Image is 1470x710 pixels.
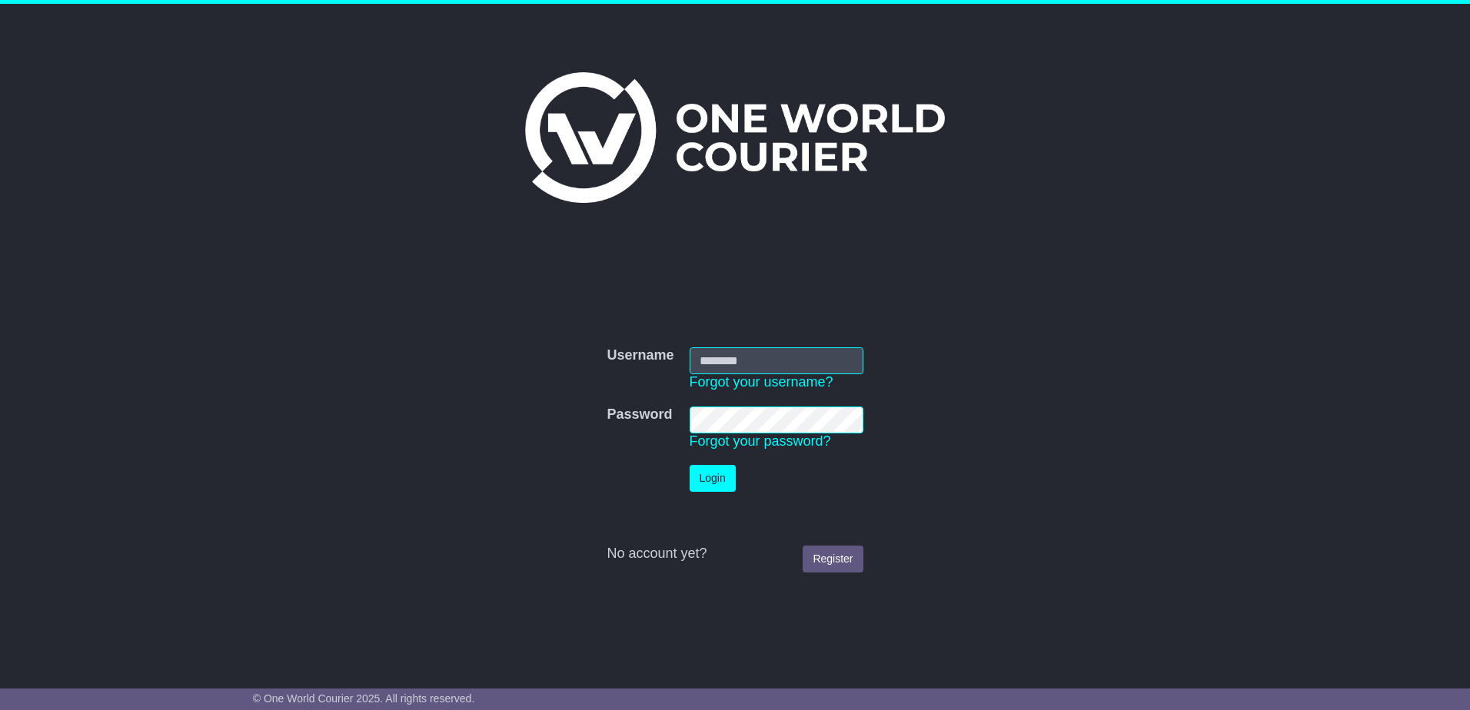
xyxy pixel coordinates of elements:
a: Forgot your password? [690,433,831,449]
label: Password [607,406,672,423]
div: No account yet? [607,546,863,562]
img: One World [525,72,945,203]
a: Register [803,546,863,572]
label: Username [607,347,673,364]
button: Login [690,465,736,492]
span: © One World Courier 2025. All rights reserved. [253,692,475,705]
a: Forgot your username? [690,374,833,390]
